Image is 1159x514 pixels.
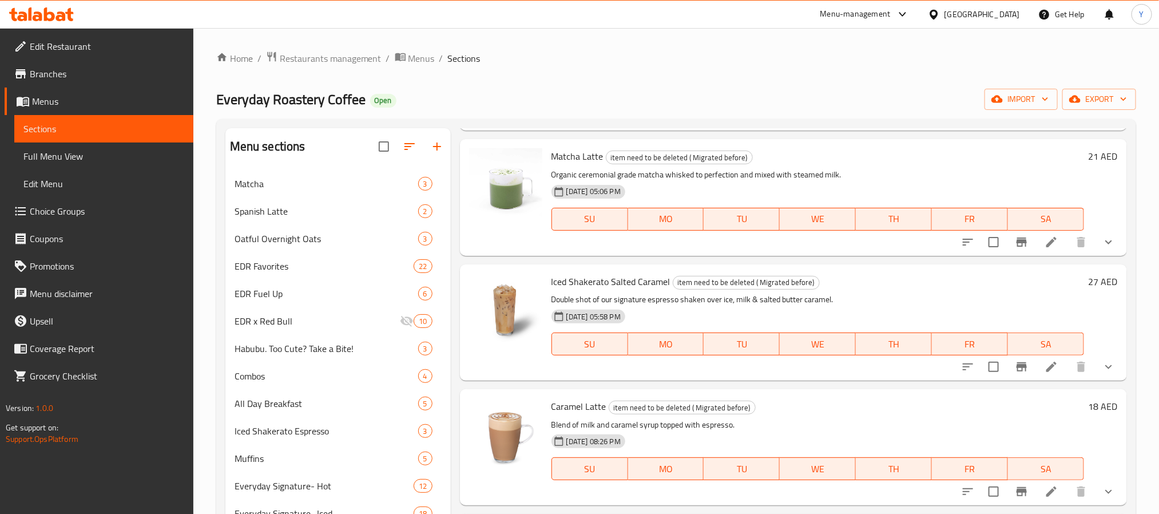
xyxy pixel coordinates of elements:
div: items [418,397,432,410]
p: Organic ceremonial grade matcha whisked to perfection and mixed with steamed milk. [551,168,1084,182]
a: Sections [14,115,193,143]
button: FR [932,208,1008,231]
button: sort-choices [954,228,982,256]
div: items [418,342,432,355]
div: Open [370,94,396,108]
img: Iced Shakerato Salted Caramel [469,274,542,347]
span: Combos [235,369,418,383]
button: delete [1067,228,1095,256]
span: SU [557,211,624,227]
span: Coverage Report [30,342,184,355]
span: Menus [32,94,184,108]
button: TH [856,457,932,480]
span: MO [633,336,700,353]
h6: 21 AED [1089,148,1118,164]
span: MO [633,461,700,477]
span: Coupons [30,232,184,246]
button: WE [780,457,856,480]
div: All Day Breakfast5 [225,390,451,417]
a: Promotions [5,252,193,280]
a: Home [216,52,253,65]
span: Menu disclaimer [30,287,184,301]
span: 3 [419,234,432,244]
span: FR [936,211,1003,227]
span: FR [936,336,1003,353]
a: Menu disclaimer [5,280,193,307]
span: 3 [419,426,432,437]
a: Branches [5,60,193,88]
span: SU [557,336,624,353]
button: SU [551,333,628,355]
button: MO [628,208,704,231]
span: 2 [419,206,432,217]
span: TU [708,461,775,477]
p: Double shot of our signature espresso shaken over ice, milk & salted butter caramel. [551,292,1084,307]
button: TU [704,208,780,231]
span: Menus [408,52,435,65]
span: Everyday Roastery Coffee [216,86,366,112]
div: Spanish Latte2 [225,197,451,225]
div: Iced Shakerato Espresso3 [225,417,451,445]
span: Grocery Checklist [30,369,184,383]
span: 12 [414,481,431,492]
span: SA [1013,211,1079,227]
span: Caramel Latte [551,398,606,415]
button: SA [1008,208,1084,231]
p: Blend of milk and caramel syrup topped with espresso. [551,418,1084,432]
h6: 18 AED [1089,398,1118,414]
span: TH [860,336,927,353]
span: EDR Fuel Up [235,287,418,301]
button: Branch-specific-item [1008,353,1035,381]
button: show more [1095,478,1122,505]
a: Full Menu View [14,143,193,170]
span: MO [633,211,700,227]
a: Grocery Checklist [5,362,193,390]
button: SA [1008,333,1084,355]
button: TH [856,208,932,231]
div: items [414,479,432,493]
span: 4 [419,371,432,382]
span: Select to update [982,480,1006,504]
h6: 27 AED [1089,274,1118,290]
button: import [985,89,1058,110]
img: Caramel Latte [469,398,542,472]
button: MO [628,457,704,480]
a: Restaurants management [266,51,382,66]
button: show more [1095,353,1122,381]
span: WE [784,336,851,353]
span: item need to be deleted ( Migrated before) [673,276,819,289]
button: TU [704,457,780,480]
svg: Show Choices [1102,360,1116,374]
nav: breadcrumb [216,51,1136,66]
a: Upsell [5,307,193,335]
span: Sections [23,122,184,136]
span: Version: [6,401,34,416]
span: Everyday Signature- Hot [235,479,414,493]
button: export [1062,89,1136,110]
a: Coupons [5,225,193,252]
a: Edit Menu [14,170,193,197]
button: TH [856,333,932,355]
svg: Show Choices [1102,485,1116,499]
button: TU [704,333,780,355]
button: FR [932,457,1008,480]
span: [DATE] 05:58 PM [562,311,625,322]
div: item need to be deleted ( Migrated before) [673,276,820,290]
span: Y [1140,8,1144,21]
span: Muffins [235,452,418,465]
span: 5 [419,453,432,464]
div: EDR Fuel Up6 [225,280,451,307]
a: Edit Restaurant [5,33,193,60]
a: Edit menu item [1045,485,1058,499]
button: FR [932,333,1008,355]
span: 3 [419,179,432,189]
button: delete [1067,353,1095,381]
div: Everyday Signature- Hot12 [225,472,451,500]
div: Muffins5 [225,445,451,472]
div: EDR x Red Bull10 [225,307,451,335]
span: SU [557,461,624,477]
a: Menus [395,51,435,66]
span: Habubu. Too Cute? Take a Bite! [235,342,418,355]
div: items [418,177,432,191]
span: Full Menu View [23,149,184,163]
